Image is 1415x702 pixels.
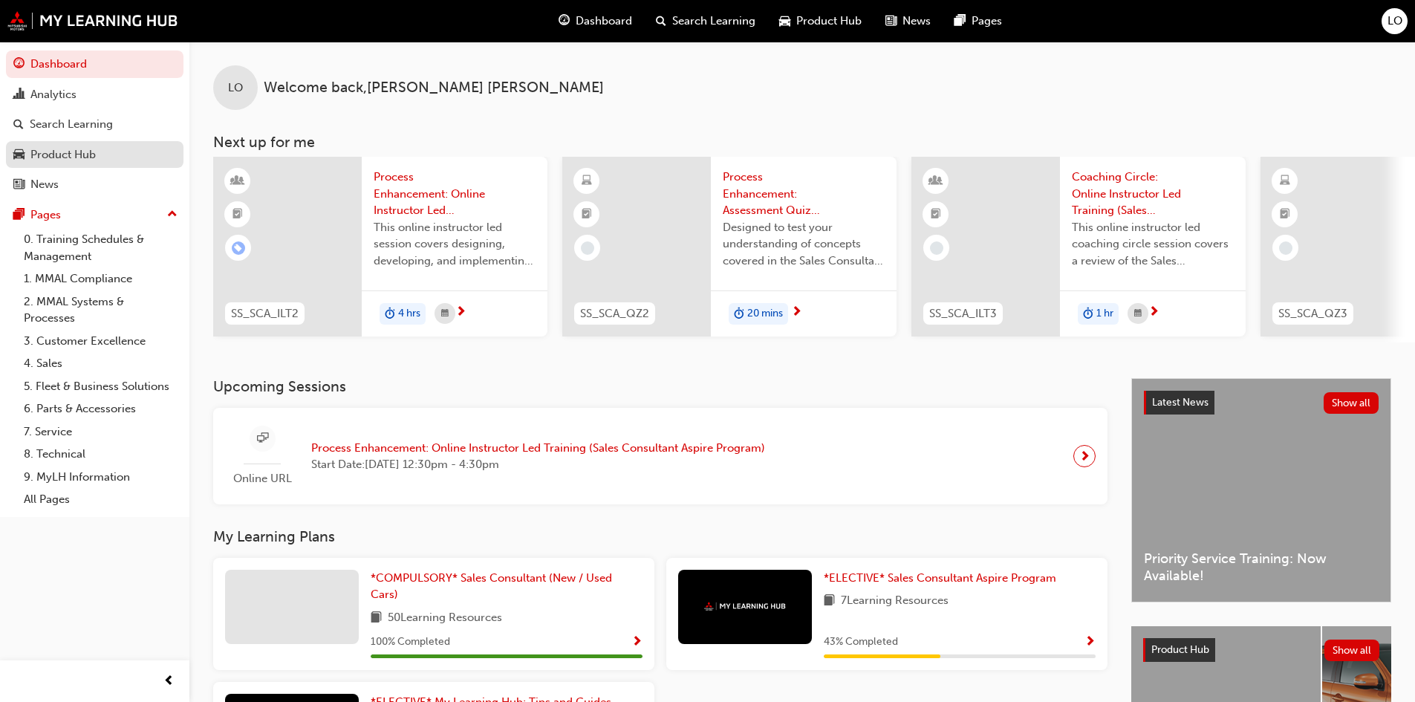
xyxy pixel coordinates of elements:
[841,592,949,611] span: 7 Learning Resources
[1134,305,1142,323] span: calendar-icon
[232,205,243,224] span: booktick-icon
[374,169,536,219] span: Process Enhancement: Online Instructor Led Training (Sales Consultant Aspire Program)
[874,6,943,36] a: news-iconNews
[13,88,25,102] span: chart-icon
[791,306,802,319] span: next-icon
[13,178,25,192] span: news-icon
[225,470,299,487] span: Online URL
[189,134,1415,151] h3: Next up for me
[931,172,941,191] span: learningResourceType_INSTRUCTOR_LED-icon
[398,305,420,322] span: 4 hrs
[972,13,1002,30] span: Pages
[374,219,536,270] span: This online instructor led session covers designing, developing, and implementing processes with ...
[1280,172,1290,191] span: learningResourceType_ELEARNING-icon
[824,592,835,611] span: book-icon
[723,219,885,270] span: Designed to test your understanding of concepts covered in the Sales Consultant Aspire Program 'P...
[18,330,183,353] a: 3. Customer Excellence
[30,116,113,133] div: Search Learning
[943,6,1014,36] a: pages-iconPages
[824,634,898,651] span: 43 % Completed
[559,12,570,30] span: guage-icon
[582,172,592,191] span: learningResourceType_ELEARNING-icon
[13,209,25,222] span: pages-icon
[911,157,1246,337] a: SS_SCA_ILT3Coaching Circle: Online Instructor Led Training (Sales Consultant Aspire Program)This ...
[13,149,25,162] span: car-icon
[13,58,25,71] span: guage-icon
[13,118,24,131] span: search-icon
[1072,219,1234,270] span: This online instructor led coaching circle session covers a review of the Sales Consultant Aspire...
[6,171,183,198] a: News
[231,305,299,322] span: SS_SCA_ILT2
[257,429,268,448] span: sessionType_ONLINE_URL-icon
[767,6,874,36] a: car-iconProduct Hub
[734,305,744,324] span: duration-icon
[1278,305,1347,322] span: SS_SCA_QZ3
[18,466,183,489] a: 9. MyLH Information
[213,378,1107,395] h3: Upcoming Sessions
[1096,305,1113,322] span: 1 hr
[18,397,183,420] a: 6. Parts & Accessories
[311,456,765,473] span: Start Date: [DATE] 12:30pm - 4:30pm
[1152,396,1209,409] span: Latest News
[562,157,897,337] a: SS_SCA_QZ2Process Enhancement: Assessment Quiz (Sales Consultant Aspire Program)Designed to test ...
[385,305,395,324] span: duration-icon
[18,443,183,466] a: 8. Technical
[547,6,644,36] a: guage-iconDashboard
[6,81,183,108] a: Analytics
[6,201,183,229] button: Pages
[885,12,897,30] span: news-icon
[1131,378,1391,602] a: Latest NewsShow allPriority Service Training: Now Available!
[1324,392,1379,414] button: Show all
[30,176,59,193] div: News
[371,609,382,628] span: book-icon
[580,305,649,322] span: SS_SCA_QZ2
[1324,640,1380,661] button: Show all
[931,205,941,224] span: booktick-icon
[902,13,931,30] span: News
[929,305,997,322] span: SS_SCA_ILT3
[1280,205,1290,224] span: booktick-icon
[6,51,183,78] a: Dashboard
[1388,13,1402,30] span: LO
[1382,8,1408,34] button: LO
[672,13,755,30] span: Search Learning
[747,305,783,322] span: 20 mins
[371,570,643,603] a: *COMPULSORY* Sales Consultant (New / Used Cars)
[371,634,450,651] span: 100 % Completed
[371,571,612,602] span: *COMPULSORY* Sales Consultant (New / Used Cars)
[1084,633,1096,651] button: Show Progress
[1144,391,1379,415] a: Latest NewsShow all
[796,13,862,30] span: Product Hub
[311,440,765,457] span: Process Enhancement: Online Instructor Led Training (Sales Consultant Aspire Program)
[213,528,1107,545] h3: My Learning Plans
[1084,636,1096,649] span: Show Progress
[954,12,966,30] span: pages-icon
[1083,305,1093,324] span: duration-icon
[644,6,767,36] a: search-iconSearch Learning
[824,570,1062,587] a: *ELECTIVE* Sales Consultant Aspire Program
[30,207,61,224] div: Pages
[18,488,183,511] a: All Pages
[779,12,790,30] span: car-icon
[704,602,786,611] img: mmal
[18,290,183,330] a: 2. MMAL Systems & Processes
[18,228,183,267] a: 0. Training Schedules & Management
[1148,306,1159,319] span: next-icon
[581,241,594,255] span: learningRecordVerb_NONE-icon
[576,13,632,30] span: Dashboard
[163,672,175,691] span: prev-icon
[6,141,183,169] a: Product Hub
[455,306,466,319] span: next-icon
[30,86,77,103] div: Analytics
[18,352,183,375] a: 4. Sales
[30,146,96,163] div: Product Hub
[1072,169,1234,219] span: Coaching Circle: Online Instructor Led Training (Sales Consultant Aspire Program)
[6,111,183,138] a: Search Learning
[18,420,183,443] a: 7. Service
[232,172,243,191] span: learningResourceType_INSTRUCTOR_LED-icon
[441,305,449,323] span: calendar-icon
[213,157,547,337] a: SS_SCA_ILT2Process Enhancement: Online Instructor Led Training (Sales Consultant Aspire Program)T...
[631,633,643,651] button: Show Progress
[18,267,183,290] a: 1. MMAL Compliance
